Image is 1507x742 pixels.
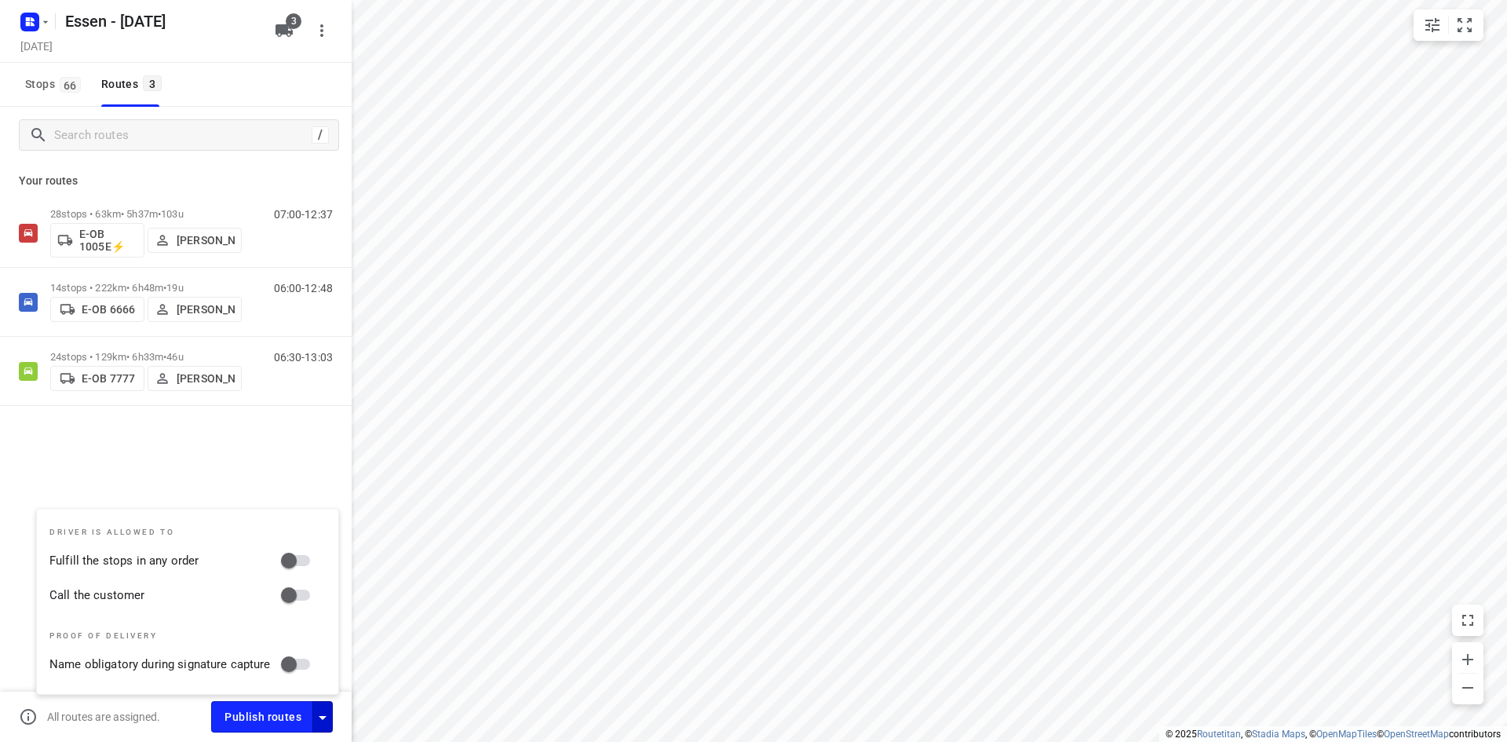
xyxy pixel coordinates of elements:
label: Name obligatory during signature capture [49,656,271,674]
button: Map settings [1417,9,1448,41]
button: E-OB 7777 [50,366,144,391]
h5: Project date [14,37,59,55]
span: 19u [166,282,183,294]
li: © 2025 , © , © © contributors [1166,729,1501,740]
p: 06:00-12:48 [274,282,333,294]
p: 14 stops • 222km • 6h48m [50,282,242,294]
a: Stadia Maps [1252,729,1305,740]
p: [PERSON_NAME] [177,303,235,316]
h5: Rename [59,9,262,34]
label: Fulfill the stops in any order [49,552,199,570]
p: Proof of delivery [49,631,319,641]
button: Publish routes [211,701,313,732]
span: Publish routes [224,707,301,727]
p: [PERSON_NAME] [177,372,235,385]
button: More [306,15,338,46]
label: Call the customer [49,587,144,605]
p: Your routes [19,173,333,189]
p: 07:00-12:37 [274,208,333,221]
button: E-OB 1005E⚡ [50,223,144,258]
span: Stops [25,75,86,94]
button: Fit zoom [1449,9,1480,41]
span: • [163,282,166,294]
span: 46u [166,351,183,363]
p: E-OB 7777 [82,372,135,385]
button: [PERSON_NAME] [148,228,242,253]
a: OpenMapTiles [1316,729,1377,740]
button: [PERSON_NAME] [148,297,242,322]
span: 3 [286,13,301,29]
p: 24 stops • 129km • 6h33m [50,351,242,363]
span: • [158,208,161,220]
p: [PERSON_NAME] [177,234,235,247]
p: E-OB 6666 [82,303,135,316]
p: E-OB 1005E⚡ [79,228,137,253]
p: All routes are assigned. [47,711,160,723]
div: Driver app settings [313,707,332,726]
span: 66 [60,77,81,93]
button: E-OB 6666 [50,297,144,322]
input: Search routes [54,123,312,148]
p: Driver is allowed to [49,528,319,537]
p: 06:30-13:03 [274,351,333,364]
button: [PERSON_NAME] [148,366,242,391]
span: 103u [161,208,184,220]
div: small contained button group [1414,9,1483,41]
a: Routetitan [1197,729,1241,740]
div: Routes [101,75,166,94]
span: • [163,351,166,363]
p: 28 stops • 63km • 5h37m [50,208,242,220]
button: 3 [268,15,300,46]
div: / [312,126,329,144]
a: OpenStreetMap [1384,729,1449,740]
span: 3 [143,75,162,91]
